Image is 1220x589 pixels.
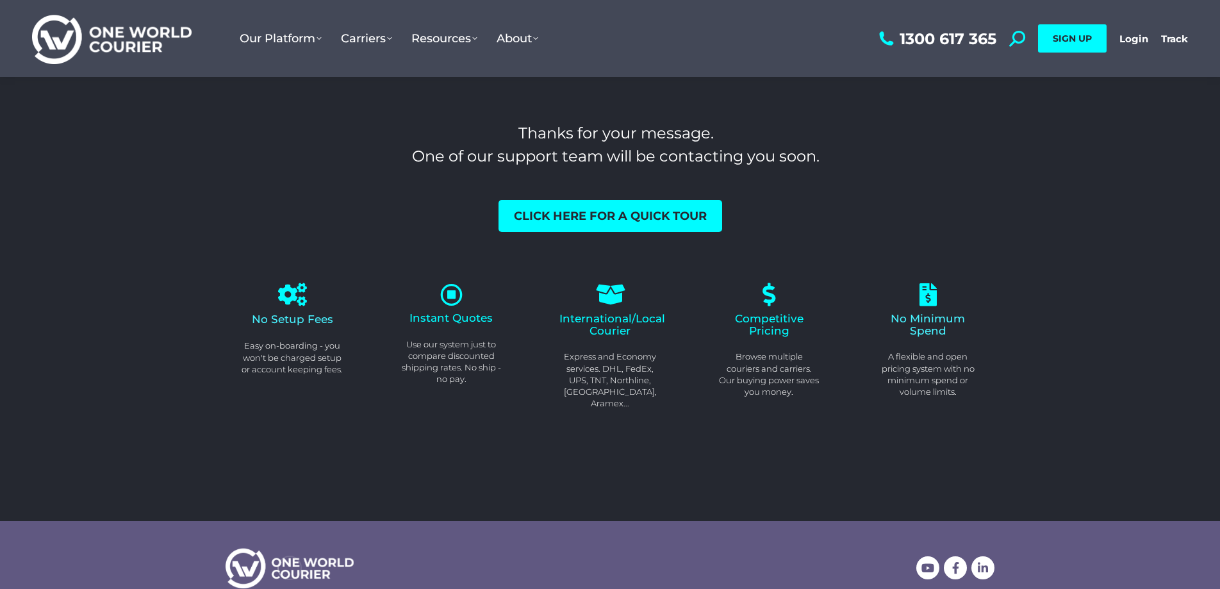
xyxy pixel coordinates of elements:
[891,312,965,337] span: No Minimum Spend
[240,31,322,46] span: Our Platform
[409,311,493,324] span: Instant Quotes
[230,19,331,58] a: Our Platform
[1053,33,1092,44] span: SIGN UP
[514,210,707,222] span: Click here for a quick tour
[718,351,820,397] p: Browse multiple couriers and carriers. Our buying power saves you money.
[499,200,722,232] a: Click here for a quick tour
[32,13,192,65] img: One World Courier
[341,31,392,46] span: Carriers
[411,31,477,46] span: Resources
[331,19,402,58] a: Carriers
[242,340,343,375] p: Easy on-boarding - you won't be charged setup or account keeping fees.
[1119,33,1148,45] a: Login
[735,312,804,337] span: Competitive Pricing
[559,351,661,409] p: Express and Economy services. DHL, FedEx, UPS, TNT, Northline, [GEOGRAPHIC_DATA], Aramex...
[877,351,978,397] p: A flexible and open pricing system with no minimum spend or volume limits.
[876,31,996,47] a: 1300 617 365
[559,312,665,337] span: International/Local Courier
[487,19,548,58] a: About
[400,338,502,385] p: Use our system just to compare discounted shipping rates. No ship - no pay.
[402,19,487,58] a: Resources
[252,313,333,326] span: No Setup Fees
[497,31,538,46] span: About
[1038,24,1107,53] a: SIGN UP
[237,122,994,168] h3: Thanks for your message. One of our support team will be contacting you soon.
[1161,33,1188,45] a: Track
